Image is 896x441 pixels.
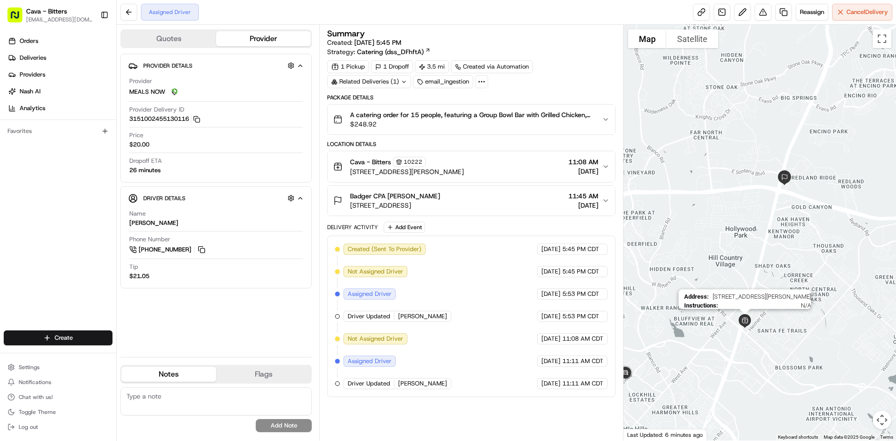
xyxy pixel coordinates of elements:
[129,88,165,96] span: MEALS NOW
[348,267,403,276] span: Not Assigned Driver
[628,29,666,48] button: Show street map
[568,191,598,201] span: 11:45 AM
[327,75,411,88] div: Related Deliveries (1)
[129,272,149,280] div: $21.05
[350,157,391,167] span: Cava - Bitters
[398,379,447,388] span: [PERSON_NAME]
[562,312,599,321] span: 5:53 PM CDT
[93,231,113,238] span: Pylon
[778,434,818,441] button: Keyboard shortcuts
[128,190,304,206] button: Driver Details
[106,170,126,177] span: [DATE]
[562,290,599,298] span: 5:53 PM CDT
[88,209,150,218] span: API Documentation
[143,195,185,202] span: Driver Details
[129,105,184,114] span: Provider Delivery ID
[20,87,41,96] span: Nash AI
[216,367,311,382] button: Flags
[800,8,824,16] span: Reassign
[327,38,401,47] span: Created:
[880,434,893,440] a: Terms
[413,75,473,88] div: email_ingestion
[65,145,69,152] span: •
[328,151,615,182] button: Cava - Bitters10222[STREET_ADDRESS][PERSON_NAME]11:08 AM[DATE]
[568,157,598,167] span: 11:08 AM
[20,70,45,79] span: Providers
[4,330,112,345] button: Create
[354,38,401,47] span: [DATE] 5:45 PM
[20,104,45,112] span: Analytics
[847,8,888,16] span: Cancel Delivery
[129,219,178,227] div: [PERSON_NAME]
[873,411,891,429] button: Map camera controls
[79,210,86,217] div: 💻
[121,367,216,382] button: Notes
[20,37,38,45] span: Orders
[327,29,365,38] h3: Summary
[832,4,892,21] button: CancelDelivery
[4,101,116,116] a: Analytics
[623,429,707,441] div: Last Updated: 6 minutes ago
[713,293,811,300] span: [STREET_ADDRESS][PERSON_NAME]
[398,312,447,321] span: [PERSON_NAME]
[42,98,128,106] div: We're available if you need us!
[327,60,369,73] div: 1 Pickup
[19,364,40,371] span: Settings
[350,167,464,176] span: [STREET_ADDRESS][PERSON_NAME]
[9,210,17,217] div: 📗
[348,245,421,253] span: Created (Sent To Provider)
[26,7,67,16] button: Cava - Bitters
[4,84,116,99] a: Nash AI
[626,428,657,441] a: Open this area in Google Maps (opens a new window)
[129,166,161,175] div: 26 minutes
[19,170,26,178] img: 1736555255976-a54dd68f-1ca7-489b-9aae-adbdc363a1c4
[348,357,392,365] span: Assigned Driver
[404,158,422,166] span: 10222
[4,50,116,65] a: Deliveries
[24,60,154,70] input: Clear
[19,378,51,386] span: Notifications
[75,205,154,222] a: 💻API Documentation
[666,29,718,48] button: Show satellite imagery
[722,302,811,309] span: N/A
[350,191,440,201] span: Badger CPA [PERSON_NAME]
[824,434,875,440] span: Map data ©2025 Google
[328,186,615,216] button: Badger CPA [PERSON_NAME][STREET_ADDRESS]11:45 AM[DATE]
[684,302,718,309] span: Instructions :
[4,67,116,82] a: Providers
[6,205,75,222] a: 📗Knowledge Base
[216,31,311,46] button: Provider
[796,4,828,21] button: Reassign
[129,235,170,244] span: Phone Number
[19,393,53,401] span: Chat with us!
[121,31,216,46] button: Quotes
[159,92,170,103] button: Start new chat
[541,267,560,276] span: [DATE]
[562,267,599,276] span: 5:45 PM CDT
[327,47,431,56] div: Strategy:
[562,379,603,388] span: 11:11 AM CDT
[873,29,891,48] button: Toggle fullscreen view
[19,209,71,218] span: Knowledge Base
[129,210,146,218] span: Name
[4,406,112,419] button: Toggle Theme
[626,428,657,441] img: Google
[70,145,90,152] span: [DATE]
[4,420,112,434] button: Log out
[350,110,594,119] span: A catering order for 15 people, featuring a Group Bowl Bar with Grilled Chicken, various sides, d...
[129,140,149,149] span: $20.00
[327,140,615,148] div: Location Details
[415,60,449,73] div: 3.5 mi
[4,4,97,26] button: Cava - Bitters[EMAIL_ADDRESS][DOMAIN_NAME]
[4,124,112,139] div: Favorites
[101,170,105,177] span: •
[348,290,392,298] span: Assigned Driver
[562,357,603,365] span: 11:11 AM CDT
[541,335,560,343] span: [DATE]
[350,201,440,210] span: [STREET_ADDRESS]
[129,131,143,140] span: Price
[357,47,431,56] a: Catering (dss_DFhftA)
[541,312,560,321] span: [DATE]
[19,423,38,431] span: Log out
[129,115,200,123] button: 3151002455130116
